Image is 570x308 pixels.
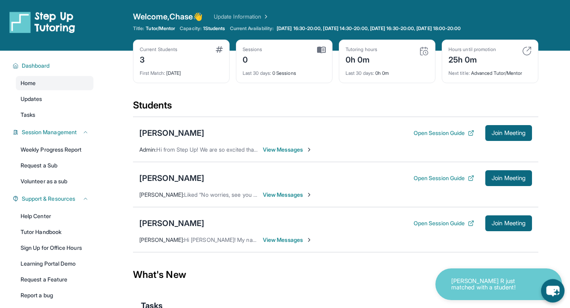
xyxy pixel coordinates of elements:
[139,127,204,139] div: [PERSON_NAME]
[22,195,75,203] span: Support & Resources
[16,158,93,173] a: Request a Sub
[16,76,93,90] a: Home
[16,108,93,122] a: Tasks
[146,25,175,32] span: Tutor/Mentor
[306,192,312,198] img: Chevron-Right
[133,11,203,22] span: Welcome, Chase 👋
[139,191,184,198] span: [PERSON_NAME] :
[346,46,377,53] div: Tutoring hours
[485,170,532,186] button: Join Meeting
[16,272,93,287] a: Request a Feature
[306,237,312,243] img: Chevron-Right
[216,46,223,53] img: card
[277,25,461,32] span: [DATE] 16:30-20:00, [DATE] 14:30-20:00, [DATE] 16:30-20:00, [DATE] 18:00-20:00
[21,79,36,87] span: Home
[133,257,538,292] div: What's New
[451,278,530,291] p: [PERSON_NAME] R just matched with a student!
[448,53,496,65] div: 25h 0m
[139,146,156,153] span: Admin :
[139,218,204,229] div: [PERSON_NAME]
[16,241,93,255] a: Sign Up for Office Hours
[21,111,35,119] span: Tasks
[139,236,184,243] span: [PERSON_NAME] :
[16,225,93,239] a: Tutor Handbook
[317,46,326,53] img: card
[203,25,225,32] span: 1 Students
[346,53,377,65] div: 0h 0m
[22,62,50,70] span: Dashboard
[19,128,89,136] button: Session Management
[184,191,268,198] span: Liked “No worries, see you then!”
[230,25,274,32] span: Current Availability:
[16,143,93,157] a: Weekly Progress Report
[140,53,177,65] div: 3
[522,46,532,56] img: card
[492,176,526,181] span: Join Meeting
[133,25,144,32] span: Title:
[16,288,93,302] a: Report a bug
[448,70,470,76] span: Next title :
[414,129,474,137] button: Open Session Guide
[243,70,271,76] span: Last 30 days :
[275,25,462,32] a: [DATE] 16:30-20:00, [DATE] 14:30-20:00, [DATE] 16:30-20:00, [DATE] 18:00-20:00
[16,174,93,188] a: Volunteer as a sub
[16,209,93,223] a: Help Center
[492,221,526,226] span: Join Meeting
[492,131,526,135] span: Join Meeting
[485,125,532,141] button: Join Meeting
[306,146,312,153] img: Chevron-Right
[16,257,93,271] a: Learning Portal Demo
[140,46,177,53] div: Current Students
[346,70,374,76] span: Last 30 days :
[22,128,77,136] span: Session Management
[419,46,429,56] img: card
[140,70,165,76] span: First Match :
[448,46,496,53] div: Hours until promotion
[243,65,326,76] div: 0 Sessions
[414,219,474,227] button: Open Session Guide
[156,146,494,153] span: Hi from Step Up! We are so excited that you are matched with one another. We hope that you have a...
[243,53,262,65] div: 0
[346,65,429,76] div: 0h 0m
[485,215,532,231] button: Join Meeting
[133,99,538,116] div: Students
[140,65,223,76] div: [DATE]
[414,174,474,182] button: Open Session Guide
[16,92,93,106] a: Updates
[263,236,312,244] span: View Messages
[9,11,75,33] img: logo
[243,46,262,53] div: Sessions
[214,13,269,21] a: Update Information
[541,279,564,302] button: chat-button
[263,191,312,199] span: View Messages
[448,65,532,76] div: Advanced Tutor/Mentor
[19,62,89,70] button: Dashboard
[21,95,42,103] span: Updates
[139,173,204,184] div: [PERSON_NAME]
[19,195,89,203] button: Support & Resources
[263,146,312,154] span: View Messages
[180,25,201,32] span: Capacity:
[261,13,269,21] img: Chevron Right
